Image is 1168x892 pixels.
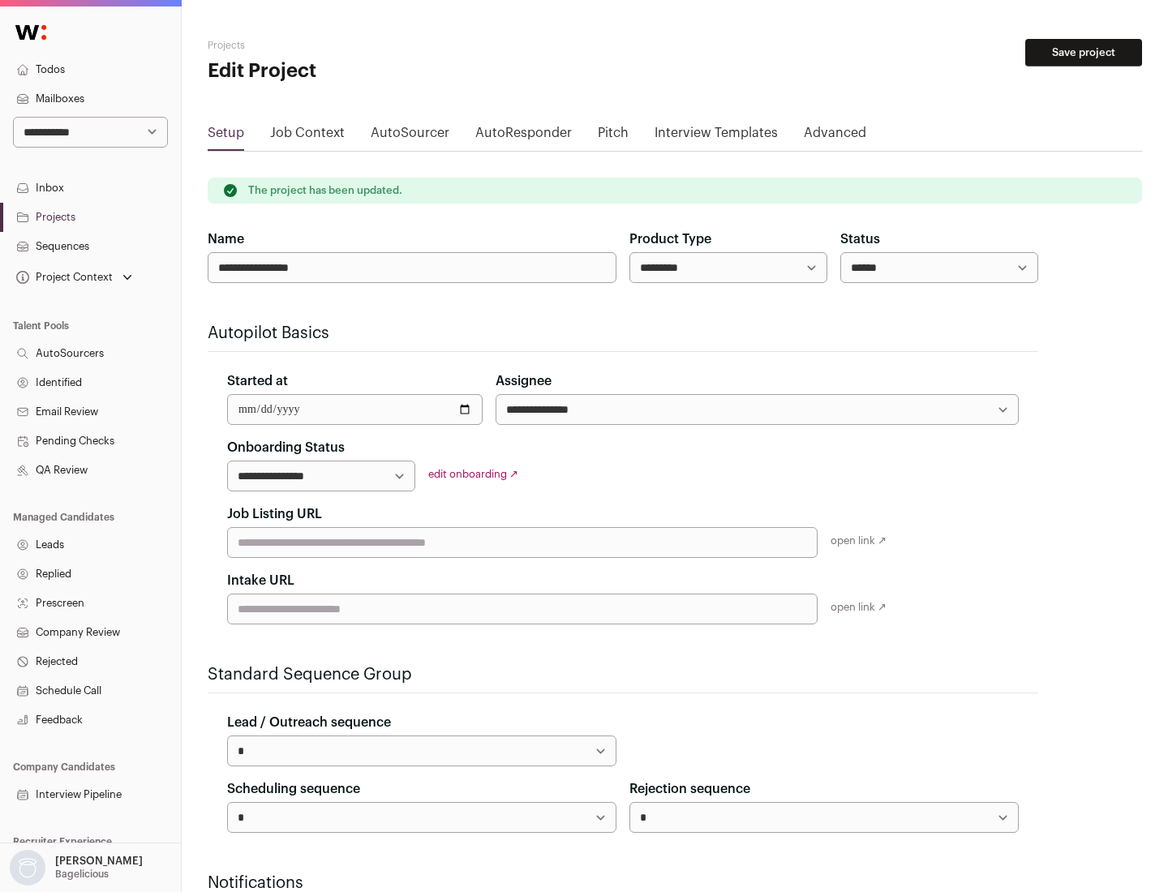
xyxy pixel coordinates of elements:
p: The project has been updated. [248,184,402,197]
label: Onboarding Status [227,438,345,457]
h1: Edit Project [208,58,519,84]
label: Name [208,229,244,249]
p: Bagelicious [55,868,109,881]
label: Status [840,229,880,249]
a: Pitch [598,123,629,149]
h2: Standard Sequence Group [208,663,1038,686]
button: Open dropdown [13,266,135,289]
button: Save project [1025,39,1142,66]
img: Wellfound [6,16,55,49]
label: Job Listing URL [227,504,322,524]
label: Product Type [629,229,711,249]
h2: Autopilot Basics [208,322,1038,345]
a: Setup [208,123,244,149]
label: Assignee [496,371,552,391]
button: Open dropdown [6,850,146,886]
p: [PERSON_NAME] [55,855,143,868]
label: Rejection sequence [629,779,750,799]
div: Project Context [13,271,113,284]
a: AutoResponder [475,123,572,149]
a: Job Context [270,123,345,149]
label: Lead / Outreach sequence [227,713,391,732]
a: edit onboarding ↗ [428,469,518,479]
h2: Projects [208,39,519,52]
label: Scheduling sequence [227,779,360,799]
label: Intake URL [227,571,294,590]
img: nopic.png [10,850,45,886]
a: AutoSourcer [371,123,449,149]
a: Interview Templates [655,123,778,149]
label: Started at [227,371,288,391]
a: Advanced [804,123,866,149]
